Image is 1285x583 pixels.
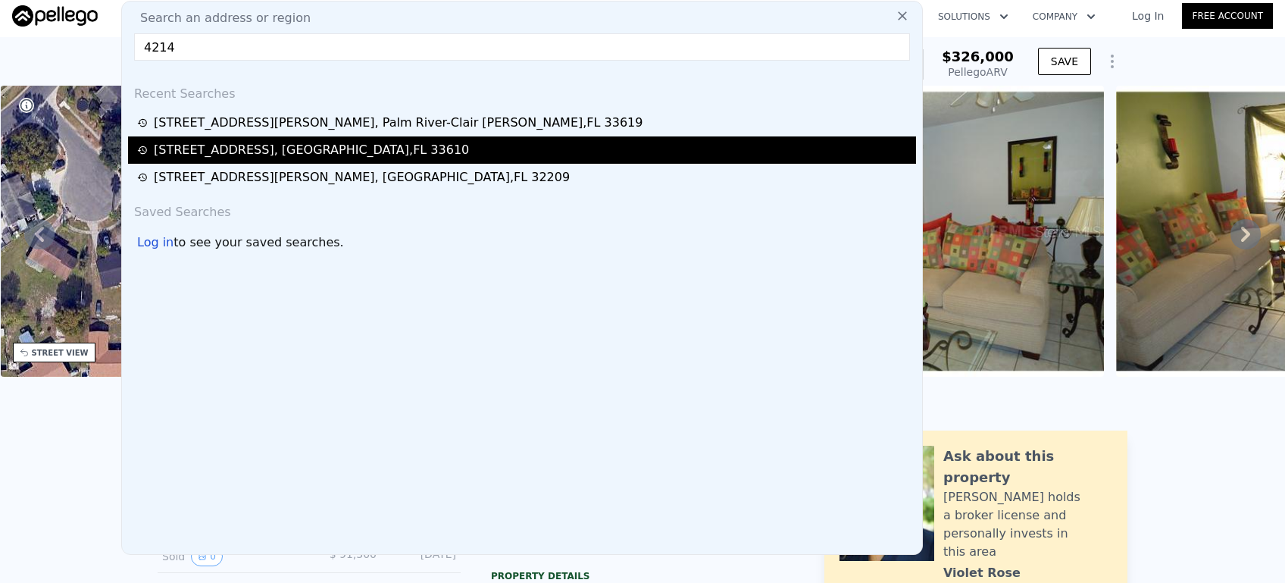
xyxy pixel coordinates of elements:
[942,64,1014,80] div: Pellego ARV
[1114,8,1182,24] a: Log In
[1038,48,1091,75] button: SAVE
[943,446,1112,488] div: Ask about this property
[926,3,1021,30] button: Solutions
[389,547,456,566] div: [DATE]
[1097,46,1127,77] button: Show Options
[137,234,174,252] div: Log in
[491,570,794,582] div: Property details
[174,234,343,252] span: to see your saved searches.
[943,488,1112,561] div: [PERSON_NAME] holds a broker license and personally invests in this area
[137,141,911,159] a: [STREET_ADDRESS], [GEOGRAPHIC_DATA],FL 33610
[942,49,1014,64] span: $326,000
[154,141,469,159] div: [STREET_ADDRESS] , [GEOGRAPHIC_DATA] , FL 33610
[154,168,570,186] div: [STREET_ADDRESS][PERSON_NAME] , [GEOGRAPHIC_DATA] , FL 32209
[943,564,1021,582] div: Violet Rose
[1182,3,1273,29] a: Free Account
[12,5,98,27] img: Pellego
[137,114,911,132] a: [STREET_ADDRESS][PERSON_NAME], Palm River-Clair [PERSON_NAME],FL 33619
[154,114,642,132] div: [STREET_ADDRESS][PERSON_NAME] , Palm River-Clair [PERSON_NAME] , FL 33619
[128,191,916,227] div: Saved Searches
[191,547,223,566] button: View historical data
[134,33,910,61] input: Enter an address, city, region, neighborhood or zip code
[162,547,297,566] div: Sold
[128,9,311,27] span: Search an address or region
[32,347,89,359] div: STREET VIEW
[128,73,916,109] div: Recent Searches
[1021,3,1108,30] button: Company
[137,168,911,186] a: [STREET_ADDRESS][PERSON_NAME], [GEOGRAPHIC_DATA],FL 32209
